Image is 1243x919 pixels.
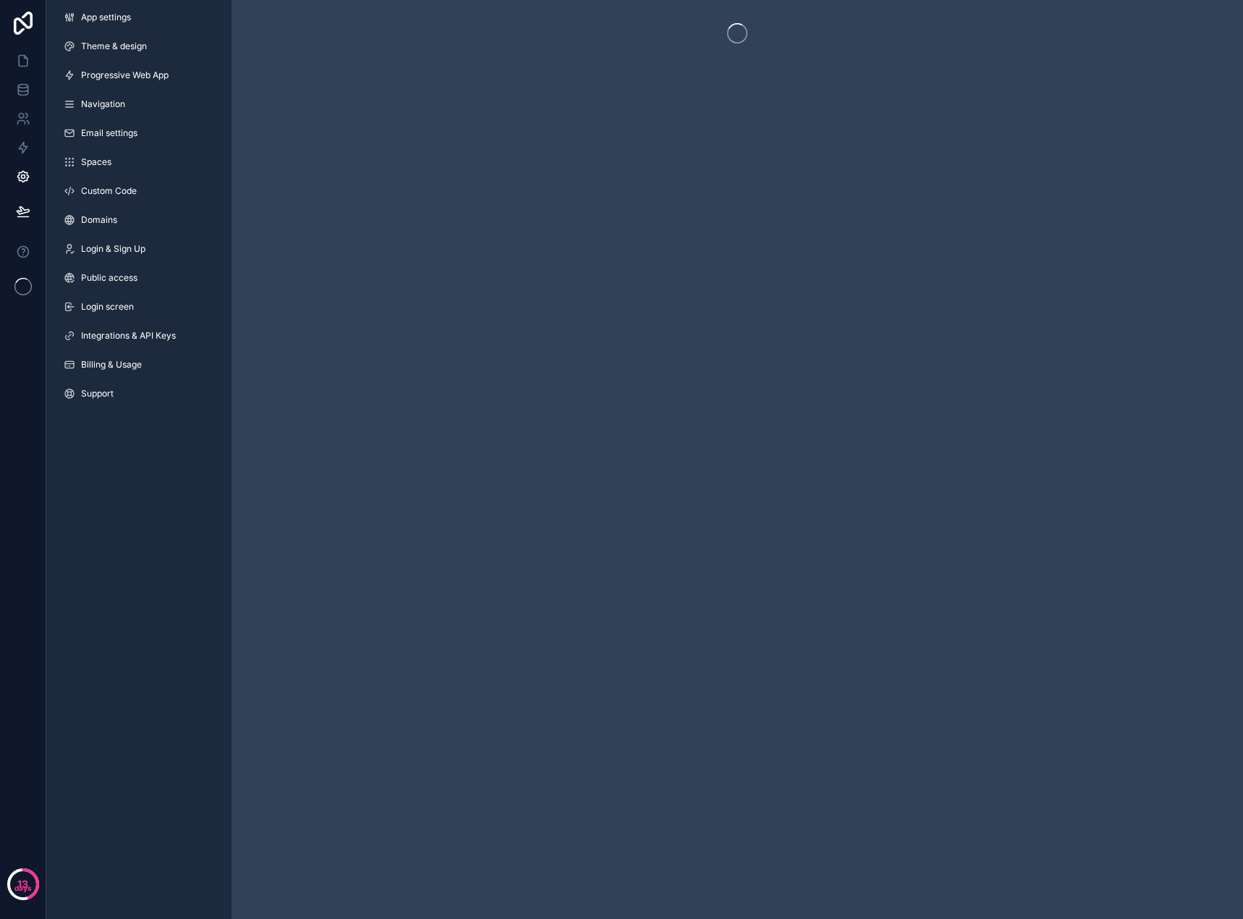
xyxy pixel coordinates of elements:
[81,388,114,399] span: Support
[52,122,226,145] a: Email settings
[81,214,117,226] span: Domains
[81,69,169,81] span: Progressive Web App
[81,243,145,255] span: Login & Sign Up
[81,12,131,23] span: App settings
[52,93,226,116] a: Navigation
[52,64,226,87] a: Progressive Web App
[81,156,111,168] span: Spaces
[81,330,176,342] span: Integrations & API Keys
[81,127,137,139] span: Email settings
[52,382,226,405] a: Support
[17,877,28,892] p: 13
[81,98,125,110] span: Navigation
[52,295,226,318] a: Login screen
[81,185,137,197] span: Custom Code
[52,208,226,232] a: Domains
[81,41,147,52] span: Theme & design
[52,324,226,347] a: Integrations & API Keys
[52,35,226,58] a: Theme & design
[52,179,226,203] a: Custom Code
[81,359,142,370] span: Billing & Usage
[81,272,137,284] span: Public access
[52,151,226,174] a: Spaces
[14,883,32,894] p: days
[81,301,134,313] span: Login screen
[52,6,226,29] a: App settings
[52,237,226,261] a: Login & Sign Up
[52,266,226,289] a: Public access
[52,353,226,376] a: Billing & Usage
